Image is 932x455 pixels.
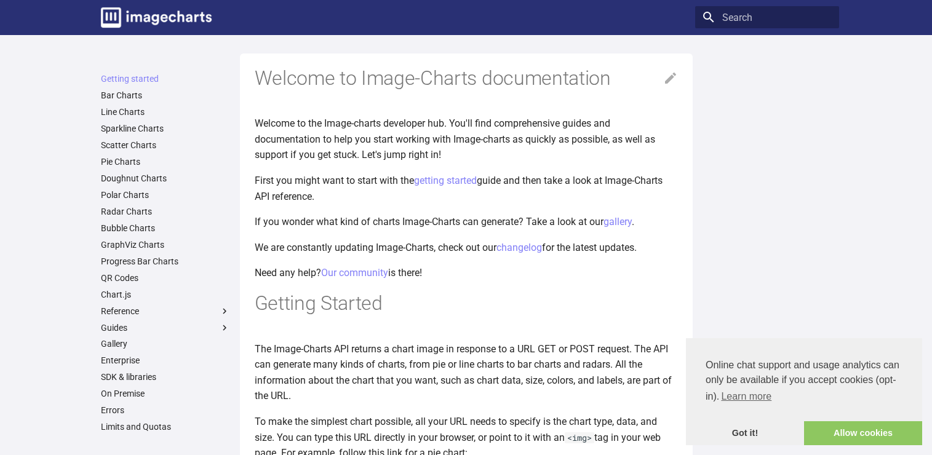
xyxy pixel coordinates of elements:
label: Guides [101,322,230,333]
a: Line Charts [101,106,230,117]
p: Need any help? is there! [255,265,678,281]
a: Progress Bar Charts [101,256,230,267]
a: GraphViz Charts [101,239,230,250]
a: getting started [414,175,477,186]
input: Search [695,6,839,28]
a: gallery [603,216,632,228]
a: SDK & libraries [101,371,230,382]
h1: Getting Started [255,291,678,317]
p: If you wonder what kind of charts Image-Charts can generate? Take a look at our . [255,214,678,230]
label: Reference [101,306,230,317]
a: dismiss cookie message [686,421,804,446]
code: <img> [565,432,594,443]
a: Pie Charts [101,156,230,167]
a: Our community [321,267,388,279]
p: First you might want to start with the guide and then take a look at Image-Charts API reference. [255,173,678,204]
h1: Welcome to Image-Charts documentation [255,66,678,92]
a: Bubble Charts [101,223,230,234]
a: QR Codes [101,272,230,283]
a: Errors [101,405,230,416]
a: allow cookies [804,421,922,446]
a: Polar Charts [101,189,230,200]
a: Getting started [101,73,230,84]
a: On Premise [101,388,230,399]
img: logo [101,7,212,28]
a: Radar Charts [101,206,230,217]
a: Bar Charts [101,90,230,101]
a: Doughnut Charts [101,173,230,184]
p: The Image-Charts API returns a chart image in response to a URL GET or POST request. The API can ... [255,341,678,404]
a: Chart.js [101,289,230,300]
a: Status Page [101,438,230,449]
span: Online chat support and usage analytics can only be available if you accept cookies (opt-in). [706,358,902,406]
div: cookieconsent [686,338,922,445]
p: Welcome to the Image-charts developer hub. You'll find comprehensive guides and documentation to ... [255,116,678,163]
a: changelog [496,242,542,253]
a: Enterprise [101,355,230,366]
a: Image-Charts documentation [96,2,217,33]
a: Sparkline Charts [101,123,230,134]
p: We are constantly updating Image-Charts, check out our for the latest updates. [255,240,678,256]
a: Limits and Quotas [101,421,230,432]
a: learn more about cookies [719,387,773,406]
a: Scatter Charts [101,140,230,151]
a: Gallery [101,338,230,349]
